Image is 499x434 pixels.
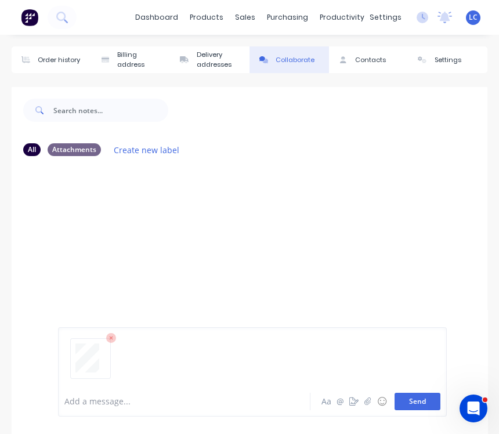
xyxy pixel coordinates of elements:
[408,46,487,73] button: Settings
[435,55,461,65] div: Settings
[364,9,407,26] div: settings
[91,46,171,73] button: Billing address
[314,9,370,26] div: productivity
[12,46,91,73] button: Order history
[108,142,186,157] button: Create new label
[329,46,408,73] button: Contacts
[460,395,487,422] iframe: Intercom live chat
[170,46,249,73] button: Delivery addresses
[23,143,41,156] div: All
[184,9,229,26] div: products
[333,395,347,408] button: @
[276,55,314,65] div: Collaborate
[38,55,80,65] div: Order history
[48,143,101,156] div: Attachments
[117,50,165,70] div: Billing address
[319,395,333,408] button: Aa
[395,393,440,410] button: Send
[197,50,244,70] div: Delivery addresses
[229,9,261,26] div: sales
[53,99,168,122] input: Search notes...
[129,9,184,26] a: dashboard
[469,12,478,23] span: LC
[355,55,386,65] div: Contacts
[249,46,329,73] button: Collaborate
[375,395,389,408] button: ☺
[21,9,38,26] img: Factory
[261,9,314,26] div: purchasing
